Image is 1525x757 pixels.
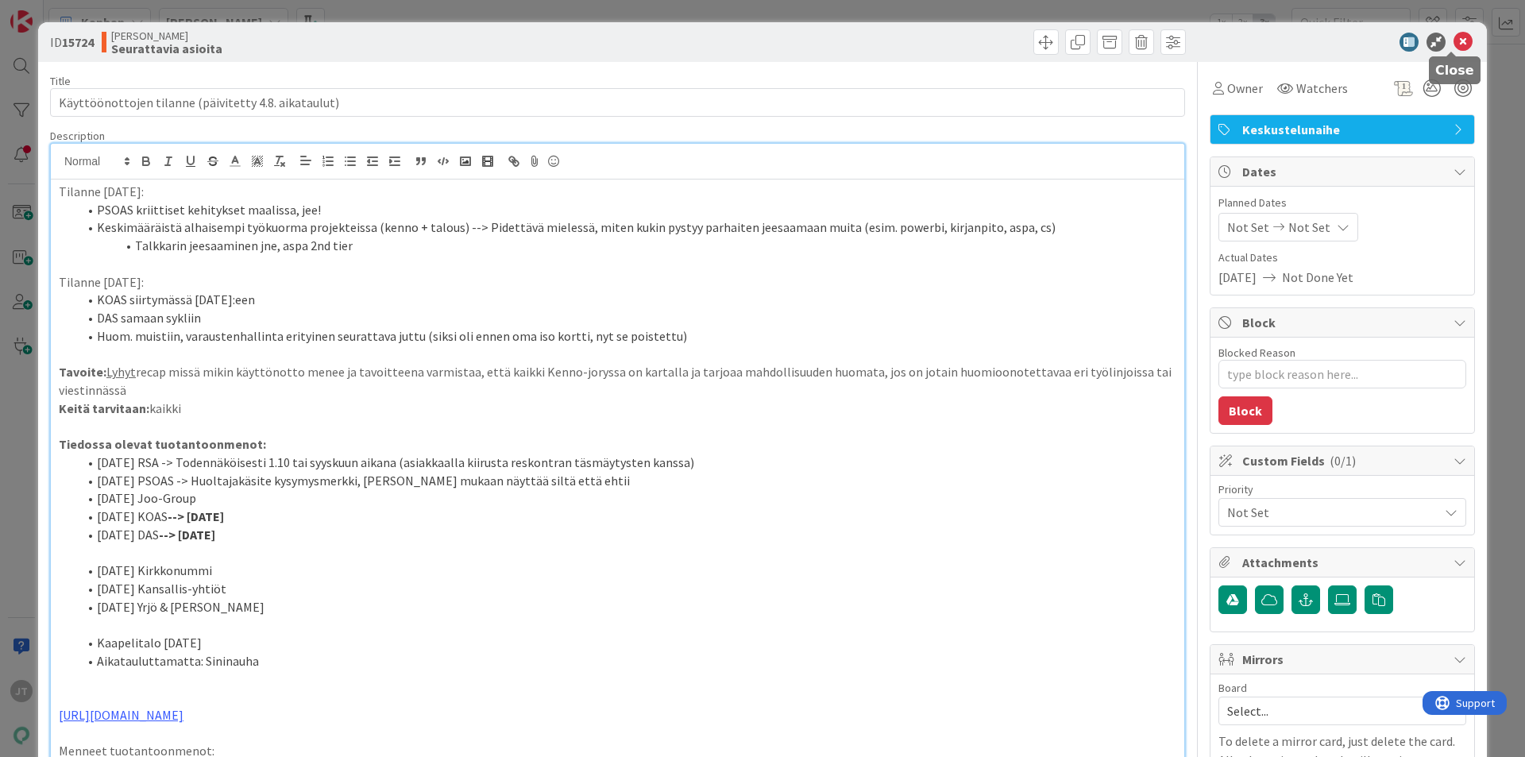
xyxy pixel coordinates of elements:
[1227,501,1430,523] span: Not Set
[78,291,1176,309] li: KOAS siirtymässä [DATE]:een
[1296,79,1348,98] span: Watchers
[1242,451,1446,470] span: Custom Fields
[78,454,1176,472] li: [DATE] RSA -> Todennäköisesti 1.10 tai syyskuun aikana (asiakkaalla kiirusta reskontran täsmäytys...
[1227,218,1269,237] span: Not Set
[50,33,94,52] span: ID
[78,201,1176,219] li: PSOAS kriittiset kehitykset maalissa, jee!
[1218,268,1257,287] span: [DATE]
[50,74,71,88] label: Title
[78,580,1176,598] li: [DATE] Kansallis-yhtiöt
[111,42,222,55] b: Seurattavia asioita
[59,400,1176,418] p: kaikki
[78,652,1176,670] li: Aikatauluttamatta: Sininauha
[59,363,1176,399] p: recap missä mikin käyttönotto menee ja tavoitteena varmistaa, että kaikki Kenno-joryssa on kartal...
[62,34,94,50] b: 15724
[78,634,1176,652] li: Kaapelitalo [DATE]
[78,472,1176,490] li: [DATE] PSOAS -> Huoltajakäsite kysymysmerkki, [PERSON_NAME] mukaan näyttää siltä että ehtii
[59,707,183,723] a: [URL][DOMAIN_NAME]
[1218,396,1272,425] button: Block
[1218,682,1247,693] span: Board
[1218,195,1466,211] span: Planned Dates
[1242,650,1446,669] span: Mirrors
[1435,63,1474,78] h5: Close
[1227,700,1430,722] span: Select...
[1218,249,1466,266] span: Actual Dates
[1242,553,1446,572] span: Attachments
[78,218,1176,237] li: Keskimääräistä alhaisempi työkuorma projekteissa (kenno + talous) --> Pidettävä mielessä, miten k...
[59,436,266,452] strong: Tiedossa olevat tuotantoonmenot:
[1218,484,1466,495] div: Priority
[50,129,105,143] span: Description
[50,88,1185,117] input: type card name here...
[78,309,1176,327] li: DAS samaan sykliin
[59,183,1176,201] p: Tilanne [DATE]:
[1242,313,1446,332] span: Block
[33,2,72,21] span: Support
[1218,346,1295,360] label: Blocked Reason
[59,364,106,380] strong: Tavoite:
[1282,268,1353,287] span: Not Done Yet
[59,400,149,416] strong: Keitä tarvitaan:
[78,327,1176,346] li: Huom. muistiin, varaustenhallinta erityinen seurattava juttu (siksi oli ennen oma iso kortti, nyt...
[111,29,222,42] span: [PERSON_NAME]
[78,489,1176,508] li: [DATE] Joo-Group
[168,508,224,524] strong: --> [DATE]
[1242,120,1446,139] span: Keskustelunaihe
[59,273,1176,292] p: Tilanne [DATE]:
[78,598,1176,616] li: [DATE] Yrjö & [PERSON_NAME]
[78,526,1176,544] li: [DATE] DAS
[78,508,1176,526] li: [DATE] KOAS
[1330,453,1356,469] span: ( 0/1 )
[1227,79,1263,98] span: Owner
[1288,218,1330,237] span: Not Set
[159,527,215,543] strong: --> [DATE]
[78,237,1176,255] li: Talkkarin jeesaaminen jne, aspa 2nd tier
[1242,162,1446,181] span: Dates
[106,364,136,380] u: Lyhyt
[78,562,1176,580] li: [DATE] Kirkkonummi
